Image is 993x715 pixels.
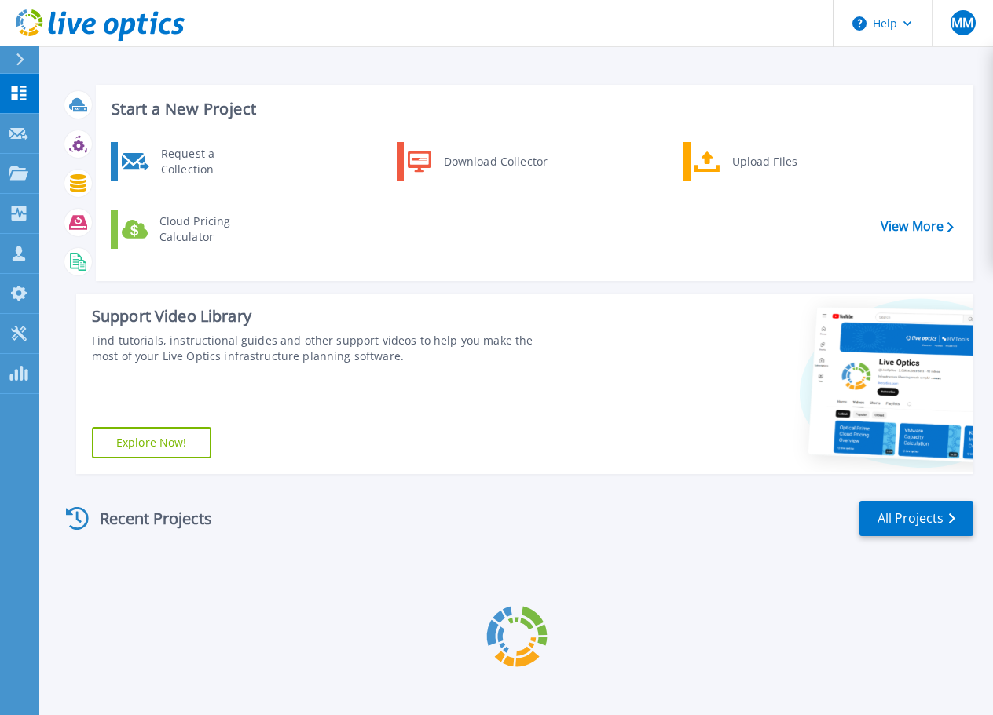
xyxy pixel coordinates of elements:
[92,333,558,364] div: Find tutorials, instructional guides and other support videos to help you make the most of your L...
[683,142,845,181] a: Upload Files
[92,427,211,458] a: Explore Now!
[859,501,973,536] a: All Projects
[436,146,555,177] div: Download Collector
[92,306,558,326] div: Support Video Library
[111,142,272,181] a: Request a Collection
[152,213,268,245] div: Cloud Pricing Calculator
[111,210,272,249] a: Cloud Pricing Calculator
[397,142,558,181] a: Download Collector
[724,146,841,177] div: Upload Files
[112,100,953,118] h3: Start a New Project
[881,219,954,234] a: View More
[60,499,233,538] div: Recent Projects
[153,146,268,177] div: Request a Collection
[951,16,973,29] span: MM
